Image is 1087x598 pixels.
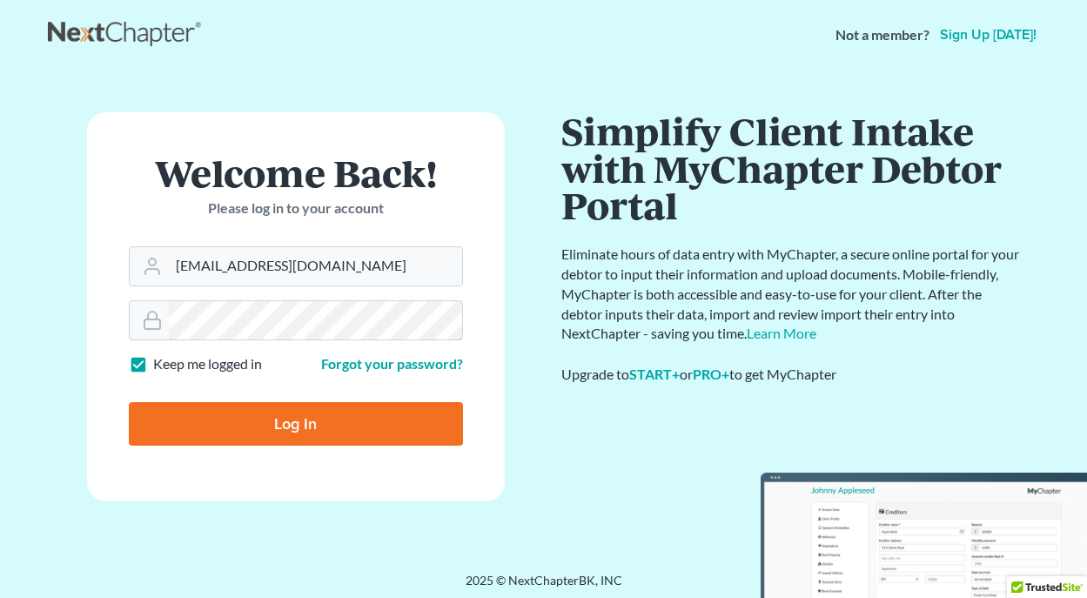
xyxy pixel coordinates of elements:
a: START+ [629,366,680,382]
h1: Welcome Back! [129,154,463,191]
input: Email Address [169,247,462,286]
a: Learn More [747,325,816,341]
label: Keep me logged in [153,354,262,374]
p: Please log in to your account [129,198,463,218]
strong: Not a member? [835,25,929,45]
p: Eliminate hours of data entry with MyChapter, a secure online portal for your debtor to input the... [561,245,1023,344]
a: Forgot your password? [321,355,463,372]
div: Upgrade to or to get MyChapter [561,365,1023,385]
h1: Simplify Client Intake with MyChapter Debtor Portal [561,112,1023,224]
a: PRO+ [693,366,729,382]
a: Sign up [DATE]! [936,28,1040,42]
input: Log In [129,402,463,446]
